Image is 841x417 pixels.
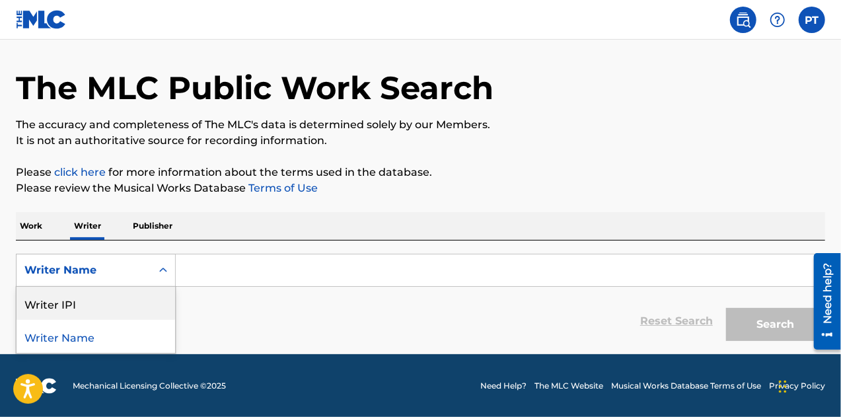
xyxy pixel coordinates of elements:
p: It is not an authoritative source for recording information. [16,133,825,149]
a: Need Help? [480,380,527,392]
div: Writer Name [24,262,143,278]
div: User Menu [799,7,825,33]
a: Terms of Use [246,182,318,194]
a: The MLC Website [534,380,603,392]
a: click here [54,166,106,178]
div: Drag [779,367,787,406]
p: Writer [70,212,105,240]
a: Privacy Policy [769,380,825,392]
h1: The MLC Public Work Search [16,68,494,108]
img: MLC Logo [16,10,67,29]
iframe: Resource Center [804,248,841,354]
iframe: Chat Widget [775,354,841,417]
div: Writer IPI [17,287,175,320]
img: search [735,12,751,28]
span: Mechanical Licensing Collective © 2025 [73,380,226,392]
div: Writer Name [17,320,175,353]
img: logo [16,378,57,394]
a: Musical Works Database Terms of Use [611,380,761,392]
p: Please for more information about the terms used in the database. [16,165,825,180]
p: Please review the Musical Works Database [16,180,825,196]
img: help [770,12,786,28]
a: Public Search [730,7,756,33]
p: Publisher [129,212,176,240]
p: The accuracy and completeness of The MLC's data is determined solely by our Members. [16,117,825,133]
p: Work [16,212,46,240]
form: Search Form [16,254,825,348]
div: Help [764,7,791,33]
